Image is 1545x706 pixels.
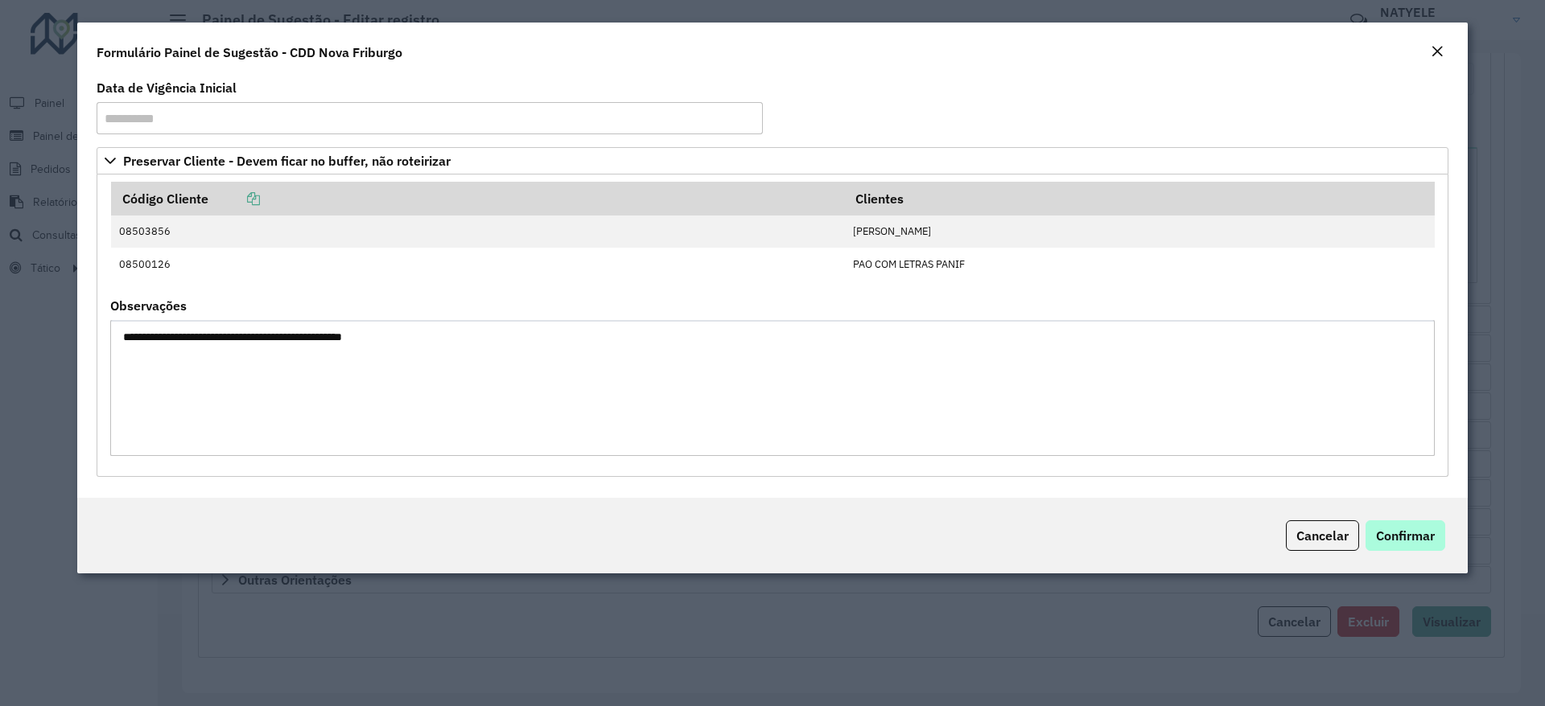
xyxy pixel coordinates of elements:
[1286,520,1359,551] button: Cancelar
[208,191,260,207] a: Copiar
[1431,45,1444,58] em: Fechar
[97,78,237,97] label: Data de Vigência Inicial
[111,248,845,280] td: 08500126
[97,43,402,62] h4: Formulário Painel de Sugestão - CDD Nova Friburgo
[111,182,845,215] th: Código Cliente
[97,147,1448,174] a: Preservar Cliente - Devem ficar no buffer, não roteirizar
[844,182,1434,215] th: Clientes
[844,215,1434,248] td: [PERSON_NAME]
[1376,527,1435,544] span: Confirmar
[111,215,845,248] td: 08503856
[1296,527,1349,544] span: Cancelar
[1426,42,1448,63] button: Close
[123,154,451,167] span: Preservar Cliente - Devem ficar no buffer, não roteirizar
[1366,520,1445,551] button: Confirmar
[110,296,187,315] label: Observações
[97,174,1448,477] div: Preservar Cliente - Devem ficar no buffer, não roteirizar
[844,248,1434,280] td: PAO COM LETRAS PANIF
